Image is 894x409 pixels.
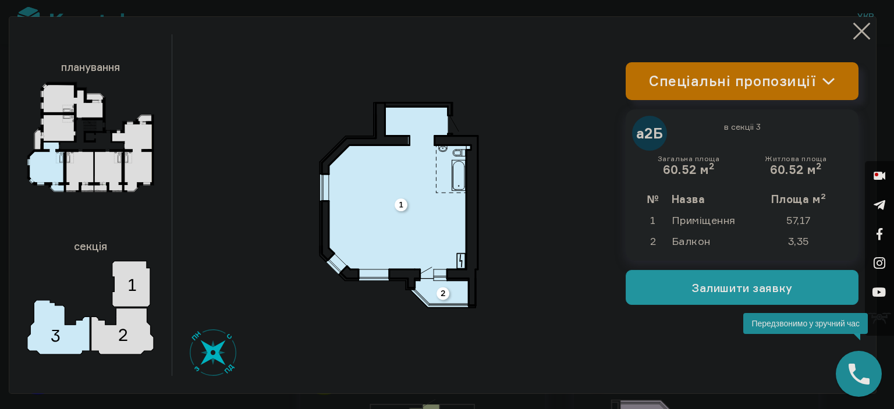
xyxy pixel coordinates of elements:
h3: секція [27,234,154,258]
div: Передзвонимо у зручний час [743,313,868,334]
img: a2b.svg [319,102,479,308]
td: 57,17 [759,209,849,230]
button: Залишити заявку [626,270,858,305]
small: в секціі 3 [638,122,846,132]
td: Балкон [671,230,759,251]
td: Приміщення [671,209,759,230]
small: Загальна площа [658,155,720,163]
div: а2Б [632,116,667,151]
sup: 2 [709,161,715,172]
td: 3,35 [759,230,849,251]
small: Житлова площа [765,155,826,163]
a: Спеціальні пропозиції [626,62,858,100]
div: 60.52 м [658,155,720,177]
td: 2 [635,230,671,251]
td: 1 [635,209,671,230]
th: Площа м [759,189,849,209]
button: Close [850,20,873,42]
div: 60.52 м [765,155,826,177]
h3: планування [27,55,154,79]
th: № [635,189,671,209]
sup: 2 [816,161,822,172]
sup: 2 [821,191,826,201]
th: Назва [671,189,759,209]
